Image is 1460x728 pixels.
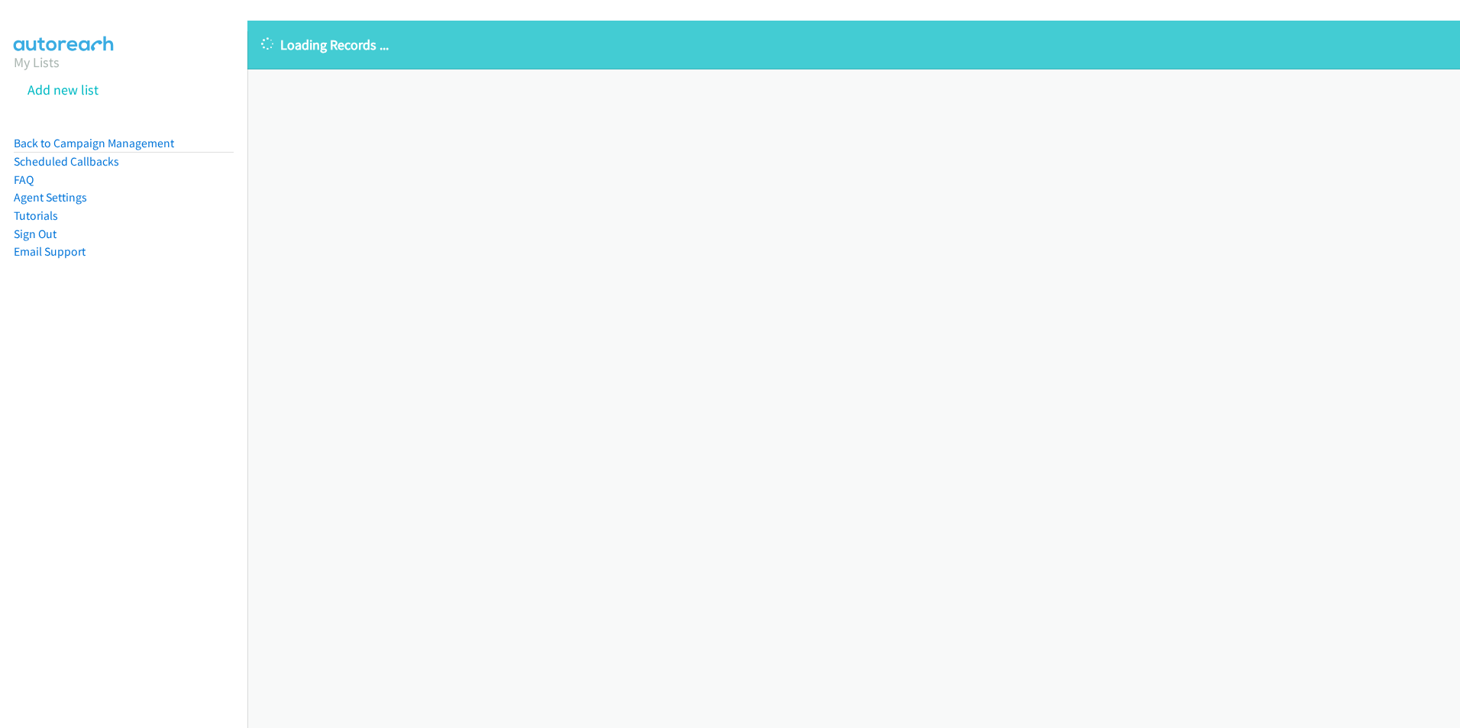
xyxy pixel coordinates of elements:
a: FAQ [14,172,34,187]
a: Email Support [14,244,86,259]
a: My Lists [14,53,60,71]
a: Add new list [27,81,99,98]
a: Tutorials [14,208,58,223]
a: Sign Out [14,227,57,241]
a: Back to Campaign Management [14,136,174,150]
a: Scheduled Callbacks [14,154,119,169]
p: Loading Records ... [261,34,1446,55]
a: Agent Settings [14,190,87,205]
